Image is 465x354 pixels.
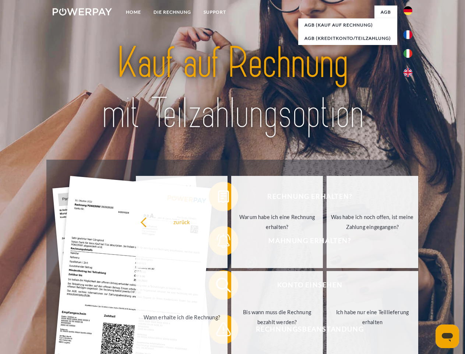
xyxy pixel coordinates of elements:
[404,30,412,39] img: fr
[147,6,197,19] a: DIE RECHNUNG
[298,18,397,32] a: AGB (Kauf auf Rechnung)
[298,32,397,45] a: AGB (Kreditkonto/Teilzahlung)
[236,307,318,327] div: Bis wann muss die Rechnung bezahlt werden?
[70,35,395,141] img: title-powerpay_de.svg
[53,8,112,15] img: logo-powerpay-white.svg
[331,307,414,327] div: Ich habe nur eine Teillieferung erhalten
[404,49,412,58] img: it
[236,212,318,232] div: Warum habe ich eine Rechnung erhalten?
[331,212,414,232] div: Was habe ich noch offen, ist meine Zahlung eingegangen?
[374,6,397,19] a: agb
[197,6,232,19] a: SUPPORT
[120,6,147,19] a: Home
[327,176,418,268] a: Was habe ich noch offen, ist meine Zahlung eingegangen?
[140,312,223,322] div: Wann erhalte ich die Rechnung?
[436,324,459,348] iframe: Schaltfläche zum Öffnen des Messaging-Fensters
[140,217,223,227] div: zurück
[404,68,412,77] img: en
[404,6,412,15] img: de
